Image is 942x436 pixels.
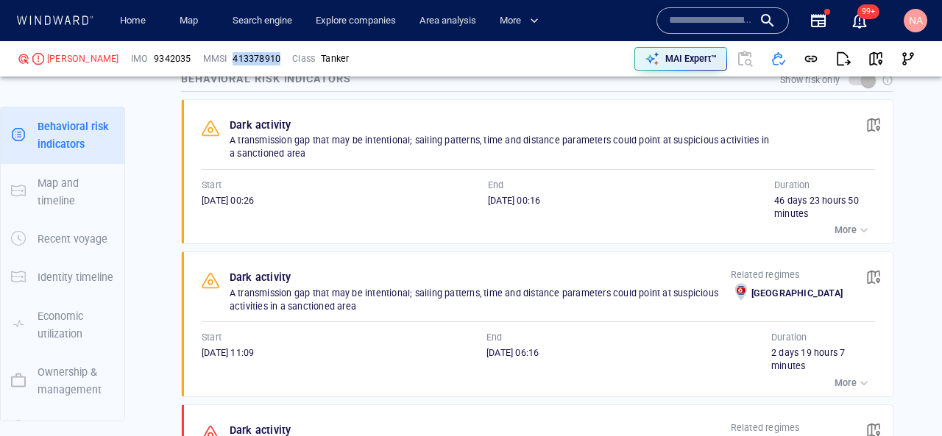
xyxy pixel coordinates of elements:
span: [GEOGRAPHIC_DATA], 2 days [68,297,190,308]
dl: [DATE] 15:05EEZ Visit[GEOGRAPHIC_DATA], 9 hours [7,152,197,193]
p: Related regimes [731,268,843,282]
span: [DATE] 05:38 [7,284,46,301]
p: MAI Expert™ [665,52,717,65]
p: Duration [771,331,807,344]
span: [DATE] 00:16 [488,195,540,206]
p: Dark activity [230,116,291,134]
div: Activity timeline [7,15,72,37]
div: Nadav D Compli defined risk: high risk [18,53,29,65]
span: EEZ Visit [68,284,103,295]
button: Home [109,8,156,34]
span: 99+ [857,4,879,19]
span: DU JUAN [47,52,119,65]
p: MMSI [203,52,227,65]
p: Ownership & management [38,363,114,399]
button: 5 days[DATE]-[DATE] [205,371,341,397]
dl: [DATE] 23:52EEZ Visit[GEOGRAPHIC_DATA], a day [7,193,197,233]
button: Visual Link Analysis [892,43,924,75]
span: [DATE] 00:26 [202,195,254,206]
button: More [831,373,875,393]
span: [GEOGRAPHIC_DATA] [68,337,159,349]
span: [GEOGRAPHIC_DATA] [68,418,159,429]
button: Behavioral risk indicators [1,107,124,164]
p: IMO [131,52,149,65]
iframe: Chat [879,370,931,425]
button: NA [901,6,930,35]
button: Add to vessel list [762,43,795,75]
button: Create an AOI. [650,53,674,75]
span: [DATE] 23:30 [7,324,46,342]
span: Strait Passage [68,82,127,93]
span: [DATE] 15:05 [7,162,46,180]
a: Identity timeline [1,270,124,284]
span: [DATE] 02:53 [7,365,46,382]
p: Dark activity [230,268,291,286]
p: Recent voyage [38,230,107,248]
dl: [DATE] 05:38EEZ Visit[GEOGRAPHIC_DATA], 2 days [7,274,197,314]
div: 300km [205,412,266,427]
button: Economic utilization [1,297,124,354]
button: Map [168,8,215,34]
span: ETA change [68,243,117,254]
button: Search engine [227,8,298,34]
p: Start [202,179,222,192]
a: Area analysis [414,8,482,34]
button: MAI Expert™ [634,47,727,71]
span: EEZ Visit [68,203,103,214]
div: tooltips.createAOI [650,53,674,75]
div: Toggle vessel historical path [628,53,650,75]
button: Identity timeline [1,258,124,296]
button: More [831,220,875,240]
button: View on map [857,261,890,293]
p: Start [202,331,222,344]
p: A transmission gap that may be intentional; sailing patterns, time and distance parameters could ... [230,287,731,313]
span: More [500,12,539,29]
dl: [DATE] 08:49Strait Passage[GEOGRAPHIC_DATA], 7 hours [7,71,197,112]
p: More [835,224,857,237]
div: Focus on vessel path [606,53,628,75]
p: Behavioral risk indicators [38,118,114,154]
p: End [488,179,504,192]
span: NA [909,15,923,26]
div: [DATE] - [DATE] [247,373,311,396]
span: 5 days [216,378,244,389]
div: Toggle map information layers [674,53,696,75]
p: End [486,331,503,344]
button: Export report [827,43,860,75]
a: Explore companies [310,8,402,34]
span: [GEOGRAPHIC_DATA], 7 hours [68,95,196,106]
div: High risk [32,53,44,65]
button: View on map [857,109,890,141]
span: [GEOGRAPHIC_DATA], 9 hours [68,176,196,187]
div: Tanker [321,52,349,65]
a: Behavioral risk indicators [1,128,124,142]
span: EEZ Visit [68,162,103,174]
button: 99+ [842,3,877,38]
p: Map and timeline [38,174,114,210]
span: [DATE] 08:49 [7,82,46,99]
span: [GEOGRAPHIC_DATA], 5 hours [68,135,196,146]
a: Home [114,8,152,34]
span: [DATE] 23:52 [7,203,46,221]
span: [DATE] 09:21 [7,122,46,140]
div: 46 days 23 hours 50 minutes [774,194,875,221]
span: [DATE] 13:00 [68,257,122,268]
dl: [DATE] 23:30EEZ Visit[GEOGRAPHIC_DATA] [7,314,197,354]
a: Map and timeline [1,184,124,198]
span: [DATE] 12:20 [7,405,46,423]
p: Show risk only [780,74,840,87]
div: (4214) [75,15,102,37]
span: [GEOGRAPHIC_DATA], a day [68,216,185,227]
button: Export vessel information [569,53,606,75]
dl: [DATE] 02:53Lost9 hours, [GEOGRAPHIC_DATA] [7,354,197,395]
button: More [494,8,551,34]
div: 413378910 [233,52,280,65]
span: [GEOGRAPHIC_DATA], 5 minutes [68,43,197,65]
a: Ownership & management [1,374,124,387]
p: Class [292,52,315,65]
div: Notification center [851,12,868,29]
span: Lost [68,365,85,376]
dl: [DATE] 12:20Found[GEOGRAPHIC_DATA] [7,395,197,435]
